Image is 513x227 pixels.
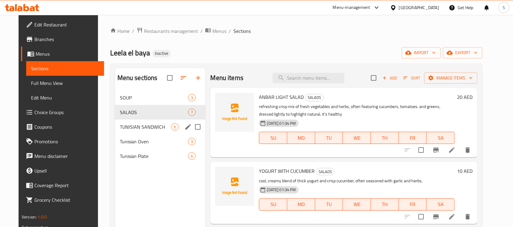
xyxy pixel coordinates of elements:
[31,65,99,72] span: Sections
[26,76,104,90] a: Full Menu View
[448,146,455,154] a: Edit menu item
[371,198,399,211] button: TH
[443,47,482,58] button: export
[215,93,254,132] img: ANBAR LIGHT SALAD
[115,105,206,120] div: SALADS7
[115,149,206,163] div: Tunisian Plate6
[345,134,368,142] span: WE
[448,49,477,57] span: export
[429,209,443,224] button: Branch-specific-item
[34,152,99,160] span: Menu disclaimer
[290,134,313,142] span: MO
[188,138,196,145] div: items
[120,152,188,160] div: Tunisian Plate
[176,71,191,85] span: Sort sections
[21,178,104,193] a: Coverage Report
[318,134,341,142] span: TU
[290,200,313,209] span: MO
[429,200,452,209] span: SA
[26,61,104,76] a: Sections
[115,88,206,166] nav: Menu sections
[415,144,427,156] span: Select to update
[21,47,104,61] a: Menus
[318,200,341,209] span: TU
[400,73,424,83] span: Sort items
[21,163,104,178] a: Upsell
[259,93,304,102] span: ANBAR LIGHT SALAD
[448,213,455,220] a: Edit menu item
[21,17,104,32] a: Edit Restaurant
[343,198,371,211] button: WE
[273,73,344,83] input: search
[171,124,178,130] span: 6
[188,153,195,159] span: 6
[120,138,188,145] span: Tunisian Oven
[415,210,427,223] span: Select to update
[503,4,505,11] span: S
[305,94,323,101] span: SALADS
[36,50,99,58] span: Menus
[367,72,380,84] span: Select section
[115,120,206,134] div: TUNISIAN SANDWICH6edit
[371,132,399,144] button: TH
[115,90,206,105] div: SOUP3
[152,51,171,56] span: Inactive
[401,134,424,142] span: FR
[373,200,396,209] span: TH
[460,143,475,157] button: delete
[34,167,99,174] span: Upsell
[287,198,315,211] button: MO
[31,94,99,101] span: Edit Menu
[316,168,335,175] div: SALADS
[429,143,443,157] button: Branch-specific-item
[188,139,195,145] span: 3
[316,168,334,175] span: SALADS
[191,71,205,85] button: Add section
[373,134,396,142] span: TH
[21,105,104,120] a: Choice Groups
[259,132,287,144] button: SU
[264,120,298,126] span: [DATE] 01:34 PM
[427,198,455,211] button: SA
[460,209,475,224] button: delete
[21,120,104,134] a: Coupons
[163,72,176,84] span: Select all sections
[110,27,482,35] nav: breadcrumb
[262,200,285,209] span: SU
[229,27,231,35] li: /
[315,198,343,211] button: TU
[315,132,343,144] button: TU
[34,123,99,131] span: Coupons
[132,27,134,35] li: /
[34,138,99,145] span: Promotions
[399,132,427,144] button: FR
[399,4,439,11] div: [GEOGRAPHIC_DATA]
[110,27,130,35] a: Home
[457,93,473,101] h6: 20 AED
[457,167,473,175] h6: 10 AED
[110,46,150,60] span: Leela el baya
[188,152,196,160] div: items
[34,109,99,116] span: Choice Groups
[201,27,203,35] li: /
[188,94,196,101] div: items
[380,73,400,83] button: Add
[401,200,424,209] span: FR
[188,95,195,101] span: 3
[34,182,99,189] span: Coverage Report
[382,75,398,82] span: Add
[22,213,37,221] span: Version:
[21,149,104,163] a: Menu disclaimer
[287,132,315,144] button: MO
[21,32,104,47] a: Branches
[233,27,251,35] span: Sections
[305,94,324,101] div: SALADS
[262,134,285,142] span: SU
[144,27,198,35] span: Restaurants management
[403,75,420,82] span: Sort
[343,132,371,144] button: WE
[117,73,158,82] h2: Menu sections
[333,4,370,11] div: Menu-management
[120,94,188,101] span: SOUP
[188,109,196,116] div: items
